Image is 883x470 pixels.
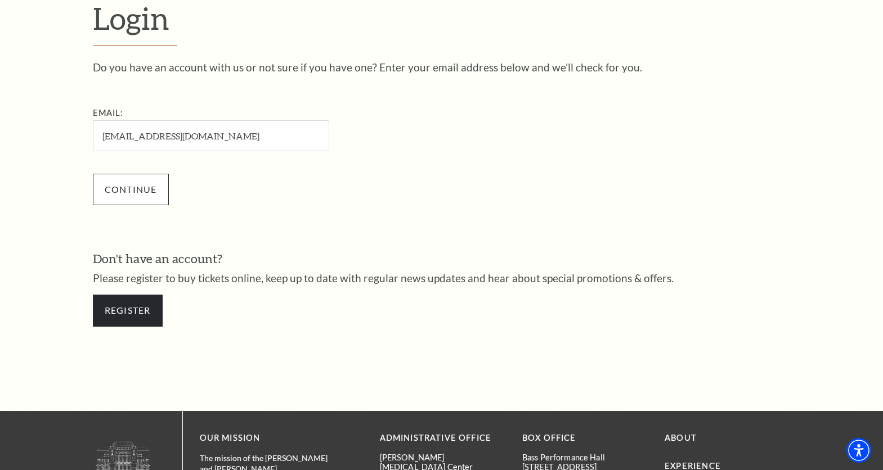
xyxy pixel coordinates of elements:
p: Bass Performance Hall [522,453,648,462]
p: Do you have an account with us or not sure if you have one? Enter your email address below and we... [93,62,791,73]
a: About [665,433,697,442]
p: Administrative Office [380,431,505,445]
label: Email: [93,108,124,117]
a: Register [93,295,163,326]
p: BOX OFFICE [522,431,648,445]
h3: Don't have an account? [93,250,791,268]
input: Submit button [93,174,169,205]
p: Please register to buy tickets online, keep up to date with regular news updates and hear about s... [93,273,791,283]
input: Required [93,120,329,151]
div: Accessibility Menu [846,438,871,463]
p: OUR MISSION [200,431,340,445]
